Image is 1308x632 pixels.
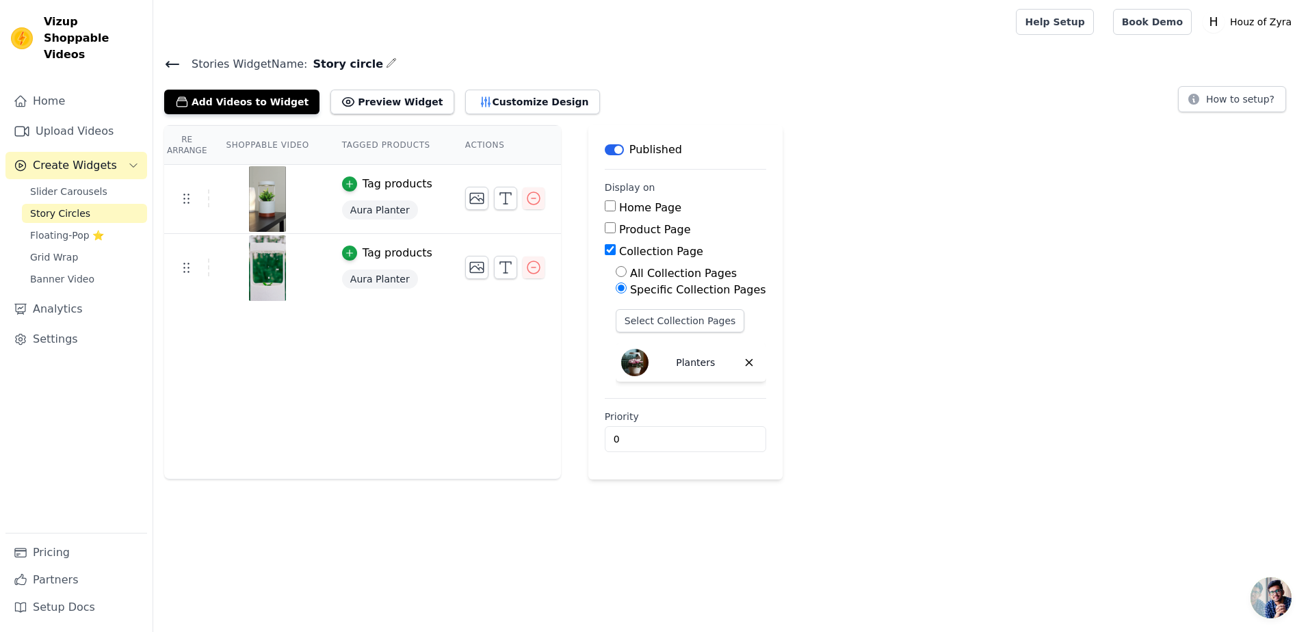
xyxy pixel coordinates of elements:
span: Banner Video [30,272,94,286]
button: Create Widgets [5,152,147,179]
th: Tagged Products [326,126,449,165]
div: Tag products [363,245,432,261]
button: Select Collection Pages [616,309,745,332]
span: Create Widgets [33,157,117,174]
button: Customize Design [465,90,600,114]
legend: Display on [605,181,655,194]
a: Book Demo [1113,9,1192,35]
span: Aura Planter [342,269,418,289]
a: Story Circles [22,204,147,223]
th: Shoppable Video [209,126,325,165]
button: H Houz of Zyra [1203,10,1297,34]
label: Priority [605,410,766,423]
a: Open chat [1251,577,1292,618]
img: tn-e3deefc1701f4d268c1c28476ddf92db.png [248,166,287,232]
a: Upload Videos [5,118,147,145]
button: Preview Widget [330,90,454,114]
a: Help Setup [1016,9,1093,35]
p: Planters [676,356,715,369]
img: Planters [621,349,649,376]
a: Floating-Pop ⭐ [22,226,147,245]
a: Pricing [5,539,147,566]
p: Published [629,142,682,158]
th: Actions [449,126,561,165]
label: Home Page [619,201,681,214]
button: How to setup? [1178,86,1286,112]
button: Change Thumbnail [465,256,488,279]
p: Houz of Zyra [1225,10,1297,34]
img: Vizup [11,27,33,49]
a: Setup Docs [5,594,147,621]
span: Aura Planter [342,200,418,220]
a: Settings [5,326,147,353]
span: Stories Widget Name: [181,56,307,73]
span: Grid Wrap [30,250,78,264]
a: Slider Carousels [22,182,147,201]
label: Product Page [619,223,691,236]
a: Banner Video [22,269,147,289]
div: Tag products [363,176,432,192]
a: Home [5,88,147,115]
img: tn-5b0cb6ce2b0e44f8b14d91495e92a7d1.png [248,235,287,301]
div: Edit Name [386,55,397,73]
span: Slider Carousels [30,185,107,198]
span: Floating-Pop ⭐ [30,228,104,242]
label: Specific Collection Pages [630,283,766,296]
a: Grid Wrap [22,248,147,267]
button: Tag products [342,245,432,261]
a: Analytics [5,295,147,323]
th: Re Arrange [164,126,209,165]
span: Story circle [307,56,383,73]
a: Partners [5,566,147,594]
button: Change Thumbnail [465,187,488,210]
text: H [1209,15,1218,29]
span: Story Circles [30,207,90,220]
a: How to setup? [1178,96,1286,109]
button: Tag products [342,176,432,192]
span: Vizup Shoppable Videos [44,14,142,63]
label: Collection Page [619,245,703,258]
button: Add Videos to Widget [164,90,319,114]
label: All Collection Pages [630,267,737,280]
button: Delete collection [737,351,761,374]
